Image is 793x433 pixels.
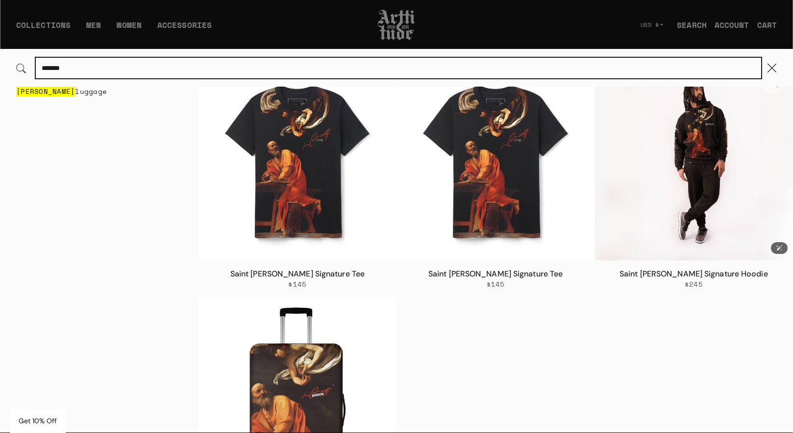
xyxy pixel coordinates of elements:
a: Saint [PERSON_NAME] Signature Tee [428,269,563,279]
img: Saint Matthew Signature Tee [396,63,594,260]
div: Get 10% Off [10,409,66,433]
span: Get 10% Off [19,416,57,425]
a: Saint Matthew Signature HoodieSaint Matthew Signature Hoodie [595,63,793,260]
mark: [PERSON_NAME] [16,86,75,96]
a: Saint Matthew Signature TeeSaint Matthew Signature Tee [198,63,396,260]
button: Close [761,57,783,79]
span: $145 [288,280,306,289]
a: Saint Matthew Signature TeeSaint Matthew Signature Tee [396,63,594,260]
span: $145 [487,280,505,289]
input: Search... [36,58,761,78]
span: luggage [75,86,107,96]
img: Saint Matthew Signature Tee [198,63,396,260]
a: matthew luggage [16,86,182,97]
span: $245 [685,280,703,289]
a: Saint [PERSON_NAME] Signature Hoodie [620,269,768,279]
a: Saint [PERSON_NAME] Signature Tee [230,269,365,279]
